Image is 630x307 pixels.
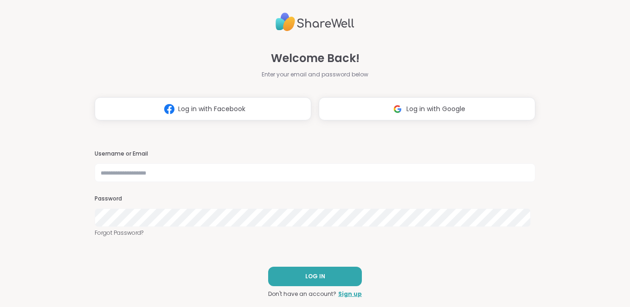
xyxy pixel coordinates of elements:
[319,97,535,120] button: Log in with Google
[95,195,536,203] h3: Password
[338,290,362,298] a: Sign up
[268,290,336,298] span: Don't have an account?
[406,104,465,114] span: Log in with Google
[305,272,325,281] span: LOG IN
[268,267,362,286] button: LOG IN
[271,50,360,67] span: Welcome Back!
[95,97,311,120] button: Log in with Facebook
[262,70,368,79] span: Enter your email and password below
[276,9,354,35] img: ShareWell Logo
[161,100,178,118] img: ShareWell Logomark
[178,104,245,114] span: Log in with Facebook
[95,229,536,237] a: Forgot Password?
[95,150,536,158] h3: Username or Email
[389,100,406,118] img: ShareWell Logomark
